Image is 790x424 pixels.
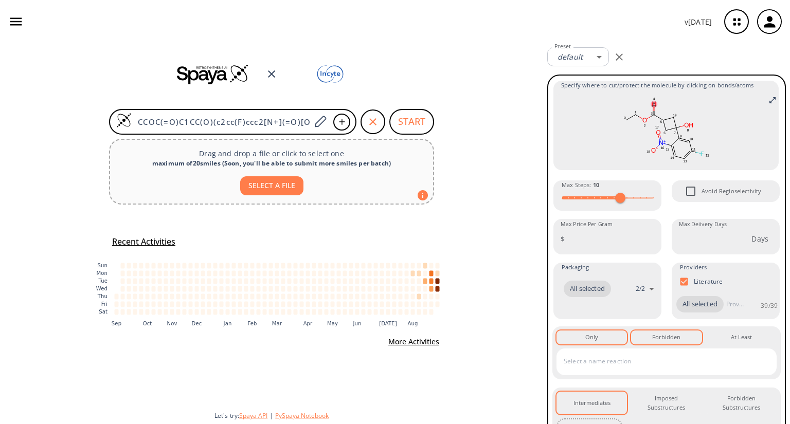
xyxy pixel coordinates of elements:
[558,52,583,62] em: default
[561,220,613,228] label: Max Price Per Gram
[267,411,275,420] span: |
[554,43,571,50] label: Preset
[177,64,249,84] img: Spaya logo
[676,299,724,309] span: All selected
[631,392,702,415] button: Imposed Substructures
[327,321,338,326] text: May
[564,284,611,294] span: All selected
[694,277,723,286] p: Literature
[214,411,539,420] div: Let's try:
[680,263,707,272] span: Providers
[561,233,565,244] p: $
[652,333,680,342] div: Forbidden
[384,333,443,352] button: More Activities
[143,321,152,326] text: Oct
[562,180,599,190] span: Max Steps :
[96,286,107,291] text: Wed
[685,16,712,27] p: v [DATE]
[303,321,313,326] text: Apr
[702,187,761,196] span: Avoid Regioselectivity
[98,278,107,284] text: Tue
[408,321,418,326] text: Aug
[96,270,107,276] text: Mon
[562,263,589,272] span: Packaging
[706,392,777,415] button: Forbidden Substructures
[556,330,627,344] button: Only
[112,321,418,326] g: x-axis tick label
[751,233,768,244] p: Days
[112,321,121,326] text: Sep
[108,233,179,250] button: Recent Activities
[639,394,693,413] div: Imposed Substructures
[99,309,107,315] text: Sat
[761,301,778,310] p: 39 / 39
[731,333,752,342] div: At Least
[239,411,267,420] button: Spaya API
[223,321,232,326] text: Jan
[272,321,282,326] text: Mar
[240,176,303,195] button: SELECT A FILE
[768,96,777,104] svg: Full screen
[96,263,107,315] g: y-axis tick label
[556,392,627,415] button: Intermediates
[679,220,727,228] label: Max Delivery Days
[585,333,598,342] div: Only
[636,284,645,293] p: 2 / 2
[247,321,257,326] text: Feb
[112,236,175,247] h5: Recent Activities
[593,181,599,189] strong: 10
[116,113,132,128] img: Logo Spaya
[680,180,702,202] span: Avoid Regioselectivity
[561,81,771,90] span: Specify where to cut/protect the molecule by clicking on bonds/atoms
[561,94,771,166] svg: CCOC(=O)C1CC(O)(c2cc(F)ccc2[N+](=O)[O-])C1
[275,411,329,420] button: PySpaya Notebook
[714,394,768,413] div: Forbidden Substructures
[573,398,611,408] div: Intermediates
[389,109,434,135] button: START
[132,117,311,127] input: Enter SMILES
[115,263,440,315] g: cell
[724,296,746,312] input: Provider name
[561,353,757,370] input: Select a name reaction
[192,321,202,326] text: Dec
[118,148,425,159] p: Drag and drop a file or click to select one
[97,293,107,299] text: Thu
[379,321,397,326] text: [DATE]
[631,330,702,344] button: Forbidden
[118,159,425,168] div: maximum of 20 smiles ( Soon, you'll be able to submit more smiles per batch )
[101,301,107,307] text: Fri
[352,321,361,326] text: Jun
[706,330,777,344] button: At Least
[294,63,366,86] img: Team logo
[167,321,177,326] text: Nov
[98,263,107,268] text: Sun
